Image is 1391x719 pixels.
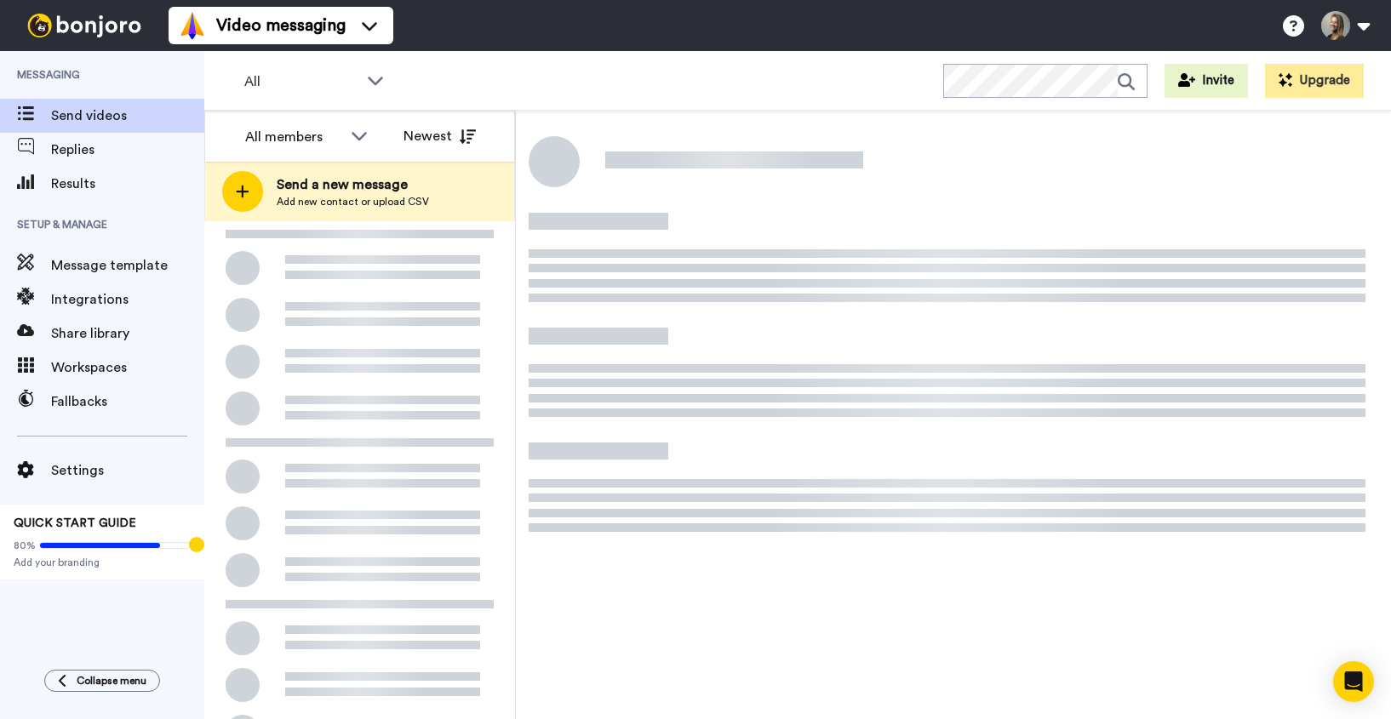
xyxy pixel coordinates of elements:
span: Message template [51,255,204,276]
span: 80% [14,539,36,552]
span: Results [51,174,204,194]
span: Video messaging [216,14,346,37]
span: Replies [51,140,204,160]
span: Send a new message [277,174,429,195]
span: All [244,71,358,92]
button: Invite [1165,64,1248,98]
span: QUICK START GUIDE [14,517,136,529]
img: vm-color.svg [179,12,206,39]
span: Add your branding [14,556,191,569]
span: Collapse menu [77,674,146,688]
div: Tooltip anchor [189,537,204,552]
button: Upgrade [1265,64,1364,98]
span: Settings [51,460,204,481]
img: bj-logo-header-white.svg [20,14,148,37]
div: Open Intercom Messenger [1333,661,1374,702]
span: Workspaces [51,357,204,378]
span: Share library [51,323,204,344]
div: All members [245,127,342,147]
span: Fallbacks [51,391,204,412]
button: Collapse menu [44,670,160,692]
span: Add new contact or upload CSV [277,195,429,208]
span: Integrations [51,289,204,310]
span: Send videos [51,106,204,126]
button: Newest [391,119,489,153]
